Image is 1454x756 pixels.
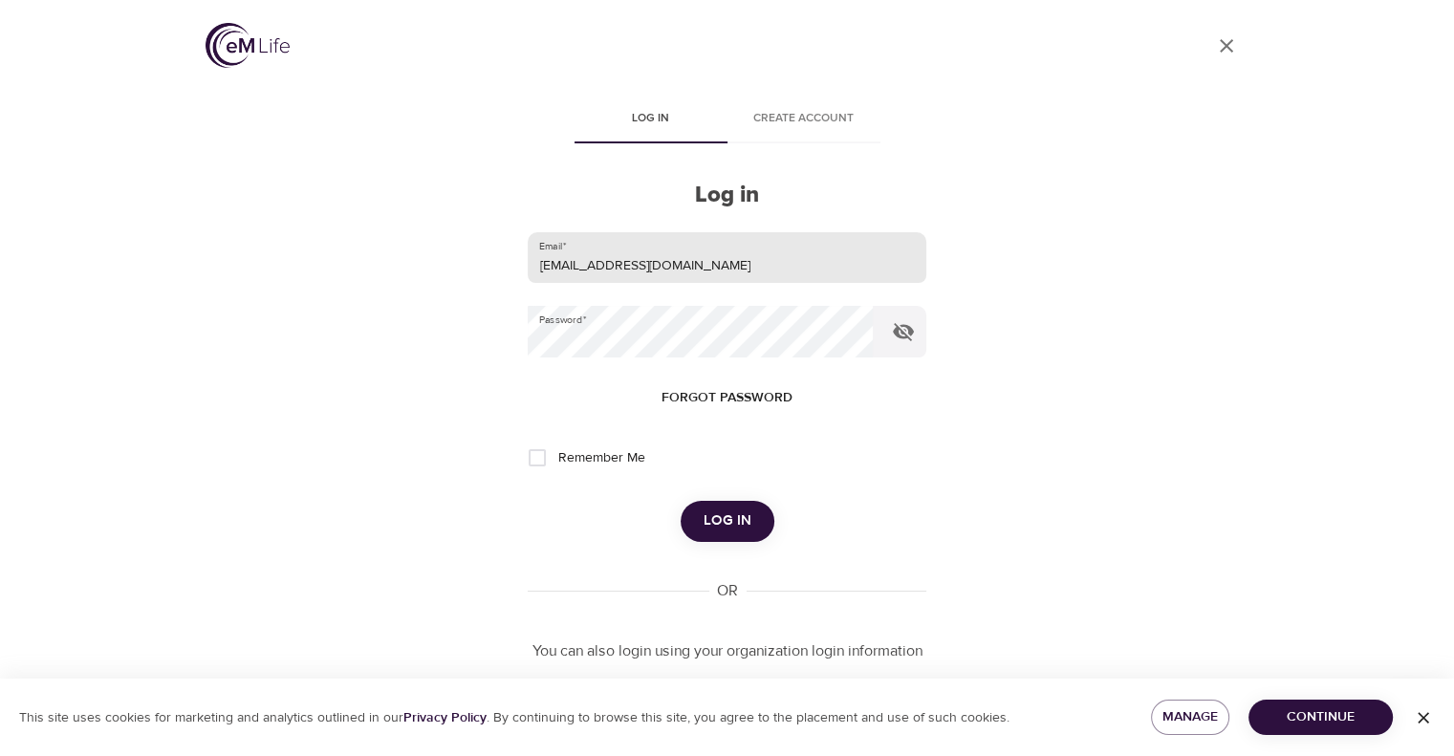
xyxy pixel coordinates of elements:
a: Privacy Policy [403,709,487,726]
a: close [1204,23,1249,69]
span: Forgot password [662,386,792,410]
span: Manage [1166,705,1215,729]
span: Continue [1264,705,1378,729]
button: Manage [1151,700,1230,735]
button: Log in [681,501,774,541]
p: You can also login using your organization login information [528,640,925,662]
button: Forgot password [654,380,800,416]
span: Remember Me [557,448,644,468]
button: Continue [1248,700,1393,735]
h2: Log in [528,182,925,209]
img: logo [206,23,290,68]
span: Log in [586,109,716,129]
span: Create account [739,109,869,129]
div: disabled tabs example [528,97,925,143]
span: Log in [704,508,751,533]
div: OR [709,580,746,602]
